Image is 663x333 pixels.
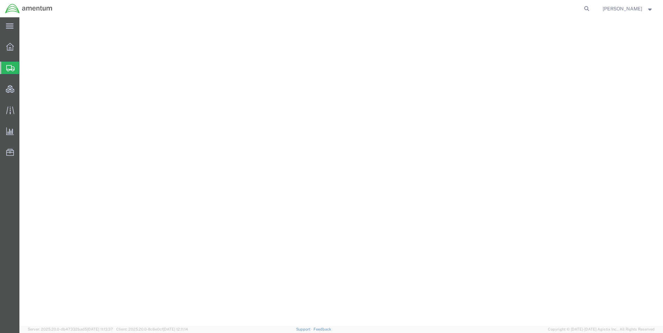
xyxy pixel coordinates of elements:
[548,326,655,332] span: Copyright © [DATE]-[DATE] Agistix Inc., All Rights Reserved
[603,5,642,12] span: Ray Cheatteam
[602,4,654,13] button: [PERSON_NAME]
[19,17,663,326] iframe: FS Legacy Container
[5,3,53,14] img: logo
[116,327,188,331] span: Client: 2025.20.0-8c6e0cf
[163,327,188,331] span: [DATE] 12:11:14
[296,327,313,331] a: Support
[313,327,331,331] a: Feedback
[28,327,113,331] span: Server: 2025.20.0-db47332bad5
[87,327,113,331] span: [DATE] 11:13:37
